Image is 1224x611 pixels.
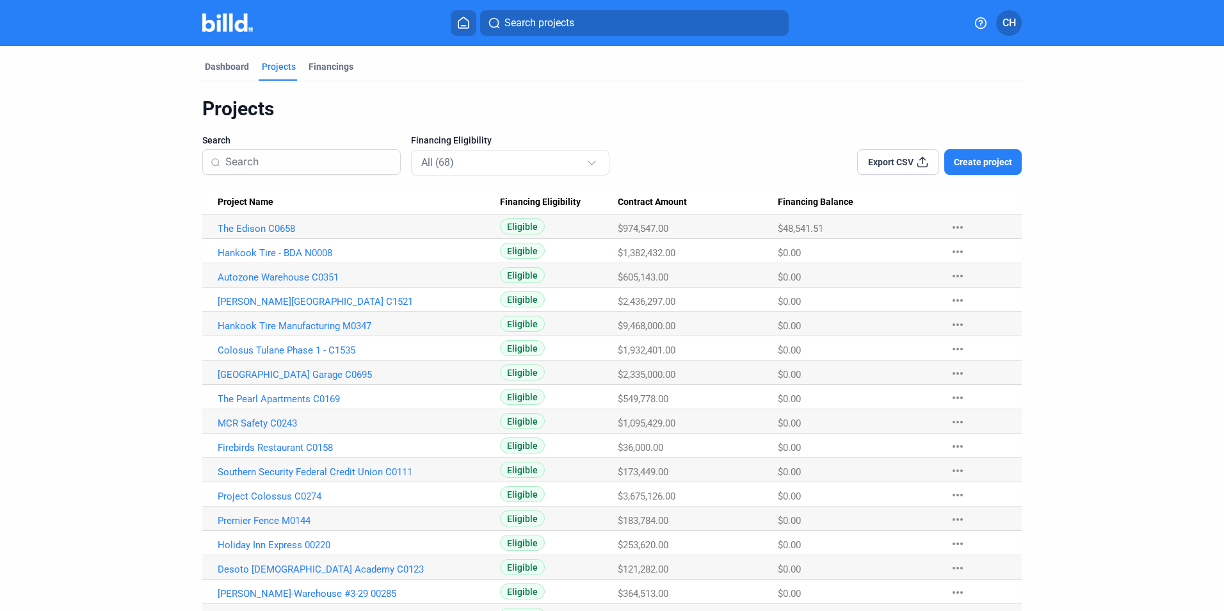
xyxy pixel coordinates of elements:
[950,244,965,259] mat-icon: more_horiz
[618,223,668,234] span: $974,547.00
[500,389,545,405] span: Eligible
[778,197,937,208] div: Financing Balance
[500,437,545,453] span: Eligible
[950,585,965,600] mat-icon: more_horiz
[618,272,668,283] span: $605,143.00
[950,366,965,381] mat-icon: more_horiz
[950,560,965,576] mat-icon: more_horiz
[954,156,1012,168] span: Create project
[778,197,853,208] span: Financing Balance
[618,515,668,526] span: $183,784.00
[500,583,545,599] span: Eligible
[205,60,249,73] div: Dashboard
[202,13,253,32] img: Billd Company Logo
[1003,15,1016,31] span: CH
[950,317,965,332] mat-icon: more_horiz
[202,97,1022,121] div: Projects
[618,296,675,307] span: $2,436,297.00
[218,393,500,405] a: The Pearl Apartments C0169
[500,197,618,208] div: Financing Eligibility
[778,345,801,356] span: $0.00
[500,316,545,332] span: Eligible
[218,197,500,208] div: Project Name
[618,320,675,332] span: $9,468,000.00
[309,60,353,73] div: Financings
[778,466,801,478] span: $0.00
[618,197,687,208] span: Contract Amount
[500,510,545,526] span: Eligible
[618,442,663,453] span: $36,000.00
[411,134,492,147] span: Financing Eligibility
[218,515,500,526] a: Premier Fence M0144
[218,345,500,356] a: Colosus Tulane Phase 1 - C1535
[950,512,965,527] mat-icon: more_horiz
[778,247,801,259] span: $0.00
[218,223,500,234] a: The Edison C0658
[996,10,1022,36] button: CH
[618,197,778,208] div: Contract Amount
[944,149,1022,175] button: Create project
[500,413,545,429] span: Eligible
[218,466,500,478] a: Southern Security Federal Credit Union C0111
[950,341,965,357] mat-icon: more_horiz
[218,491,500,502] a: Project Colossus C0274
[778,491,801,502] span: $0.00
[500,340,545,356] span: Eligible
[218,418,500,429] a: MCR Safety C0243
[618,588,668,599] span: $364,513.00
[950,463,965,478] mat-icon: more_horiz
[218,539,500,551] a: Holiday Inn Express 00220
[778,320,801,332] span: $0.00
[618,539,668,551] span: $253,620.00
[868,156,914,168] span: Export CSV
[857,149,939,175] button: Export CSV
[950,268,965,284] mat-icon: more_horiz
[950,487,965,503] mat-icon: more_horiz
[778,515,801,526] span: $0.00
[218,272,500,283] a: Autozone Warehouse C0351
[480,10,789,36] button: Search projects
[218,369,500,380] a: [GEOGRAPHIC_DATA] Garage C0695
[618,345,675,356] span: $1,932,401.00
[778,369,801,380] span: $0.00
[500,364,545,380] span: Eligible
[262,60,296,73] div: Projects
[778,564,801,575] span: $0.00
[500,197,581,208] span: Financing Eligibility
[500,267,545,283] span: Eligible
[225,149,392,175] input: Search
[778,393,801,405] span: $0.00
[504,15,574,31] span: Search projects
[618,247,675,259] span: $1,382,432.00
[618,393,668,405] span: $549,778.00
[421,156,454,168] mat-select-trigger: All (68)
[218,588,500,599] a: [PERSON_NAME]-Warehouse #3-29 00285
[778,539,801,551] span: $0.00
[500,218,545,234] span: Eligible
[500,462,545,478] span: Eligible
[500,291,545,307] span: Eligible
[218,247,500,259] a: Hankook Tire - BDA N0008
[950,439,965,454] mat-icon: more_horiz
[500,535,545,551] span: Eligible
[618,466,668,478] span: $173,449.00
[500,559,545,575] span: Eligible
[218,442,500,453] a: Firebirds Restaurant C0158
[218,320,500,332] a: Hankook Tire Manufacturing M0347
[950,220,965,235] mat-icon: more_horiz
[778,272,801,283] span: $0.00
[618,418,675,429] span: $1,095,429.00
[500,243,545,259] span: Eligible
[618,564,668,575] span: $121,282.00
[950,293,965,308] mat-icon: more_horiz
[950,414,965,430] mat-icon: more_horiz
[618,491,675,502] span: $3,675,126.00
[778,442,801,453] span: $0.00
[202,134,230,147] span: Search
[950,536,965,551] mat-icon: more_horiz
[778,418,801,429] span: $0.00
[950,390,965,405] mat-icon: more_horiz
[218,564,500,575] a: Desoto [DEMOGRAPHIC_DATA] Academy C0123
[778,296,801,307] span: $0.00
[218,197,273,208] span: Project Name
